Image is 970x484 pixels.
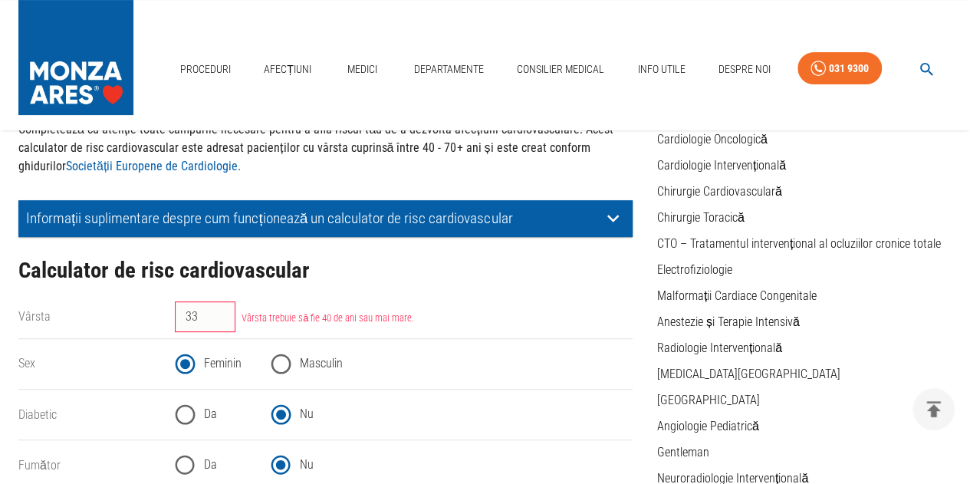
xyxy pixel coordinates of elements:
[300,354,343,373] span: Masculin
[657,393,760,407] a: [GEOGRAPHIC_DATA]
[18,456,163,474] legend: Fumător
[204,354,242,373] span: Feminin
[300,405,314,423] span: Nu
[912,388,955,430] button: delete
[18,258,633,283] h2: Calculator de risc cardiovascular
[18,406,163,423] legend: Diabetic
[657,132,768,147] a: Cardiologie Oncologică
[66,159,241,173] a: Societății Europene de Cardiologie.
[657,445,709,459] a: Gentleman
[657,367,840,381] a: [MEDICAL_DATA][GEOGRAPHIC_DATA]
[258,54,317,85] a: Afecțiuni
[511,54,610,85] a: Consilier Medical
[657,236,941,251] a: CTO – Tratamentul intervențional al ocluziilor cronice totale
[657,262,732,277] a: Electrofiziologie
[657,341,782,355] a: Radiologie Intervențională
[338,54,387,85] a: Medici
[26,210,601,226] p: Informații suplimentare despre cum funcționează un calculator de risc cardiovascular
[300,456,314,474] span: Nu
[204,456,217,474] span: Da
[657,210,745,225] a: Chirurgie Toracică
[797,52,882,85] a: 031 9300
[242,312,414,324] small: Vârsta trebuie să fie 40 de ani sau mai mare.
[175,396,632,433] div: diabetes
[657,314,800,329] a: Anestezie și Terapie Intensivă
[18,200,633,237] div: Informații suplimentare despre cum funcționează un calculator de risc cardiovascular
[18,356,35,370] label: Sex
[204,405,217,423] span: Da
[18,122,613,173] strong: Completează cu atenție toate câmpurile necesare pentru a afla riscul tău de a dezvolta afecțiuni ...
[712,54,777,85] a: Despre Noi
[657,288,817,303] a: Malformații Cardiace Congenitale
[175,345,632,383] div: gender
[657,158,786,173] a: Cardiologie Intervențională
[657,184,782,199] a: Chirurgie Cardiovasculară
[174,54,237,85] a: Proceduri
[408,54,490,85] a: Departamente
[829,59,869,78] div: 031 9300
[18,309,51,324] label: Vârsta
[657,419,759,433] a: Angiologie Pediatrică
[631,54,691,85] a: Info Utile
[175,446,632,484] div: smoking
